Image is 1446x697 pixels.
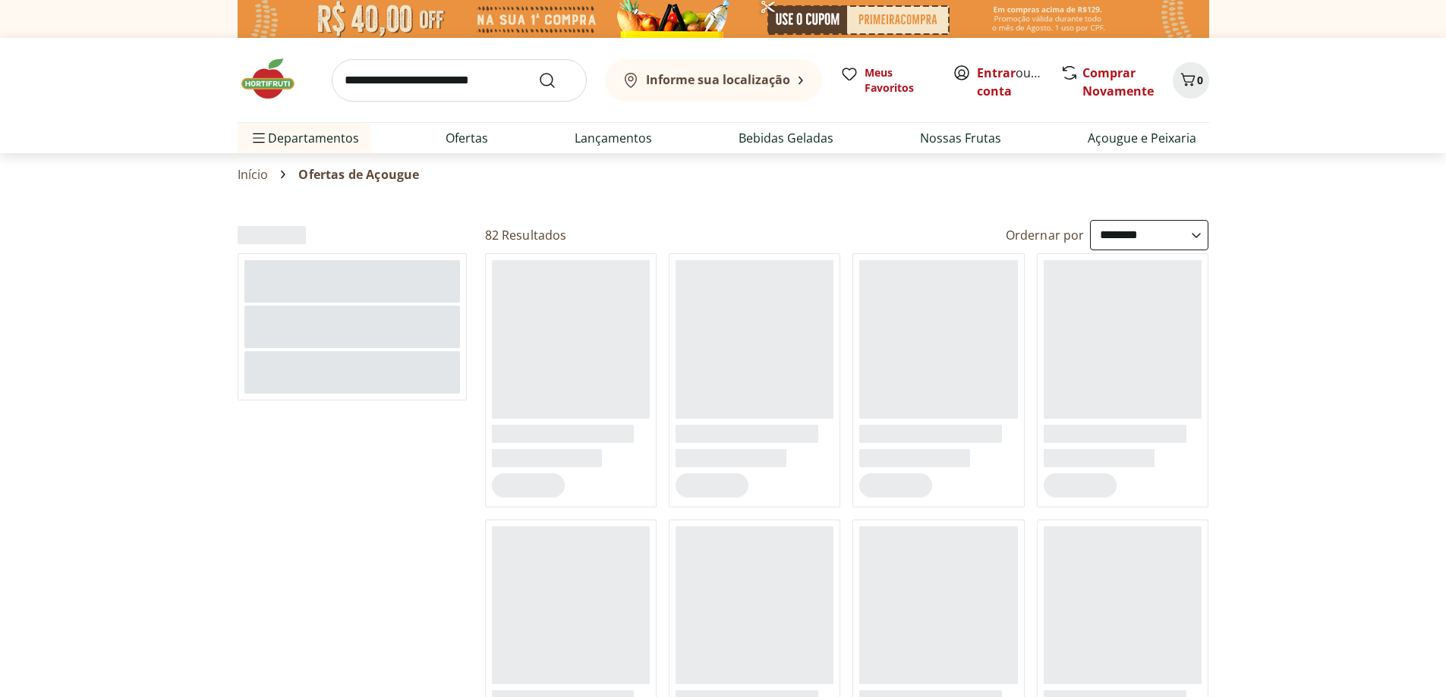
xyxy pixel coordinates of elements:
[977,64,1044,100] span: ou
[1082,64,1154,99] a: Comprar Novamente
[1173,62,1209,99] button: Carrinho
[1088,129,1196,147] a: Açougue e Peixaria
[840,65,934,96] a: Meus Favoritos
[1197,73,1203,87] span: 0
[250,120,359,156] span: Departamentos
[332,59,587,102] input: search
[1006,227,1085,243] label: Ordernar por
[238,56,313,102] img: Hortifruti
[446,129,488,147] a: Ofertas
[646,71,790,88] b: Informe sua localização
[485,227,567,243] h2: 82 Resultados
[739,129,833,147] a: Bebidas Geladas
[977,64,1060,99] a: Criar conta
[605,59,822,102] button: Informe sua localização
[538,71,575,89] button: Submit Search
[977,64,1016,81] a: Entrar
[575,129,652,147] a: Lançamentos
[238,168,269,181] a: Início
[865,65,934,96] span: Meus Favoritos
[920,129,1001,147] a: Nossas Frutas
[298,168,419,181] span: Ofertas de Açougue
[250,120,268,156] button: Menu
